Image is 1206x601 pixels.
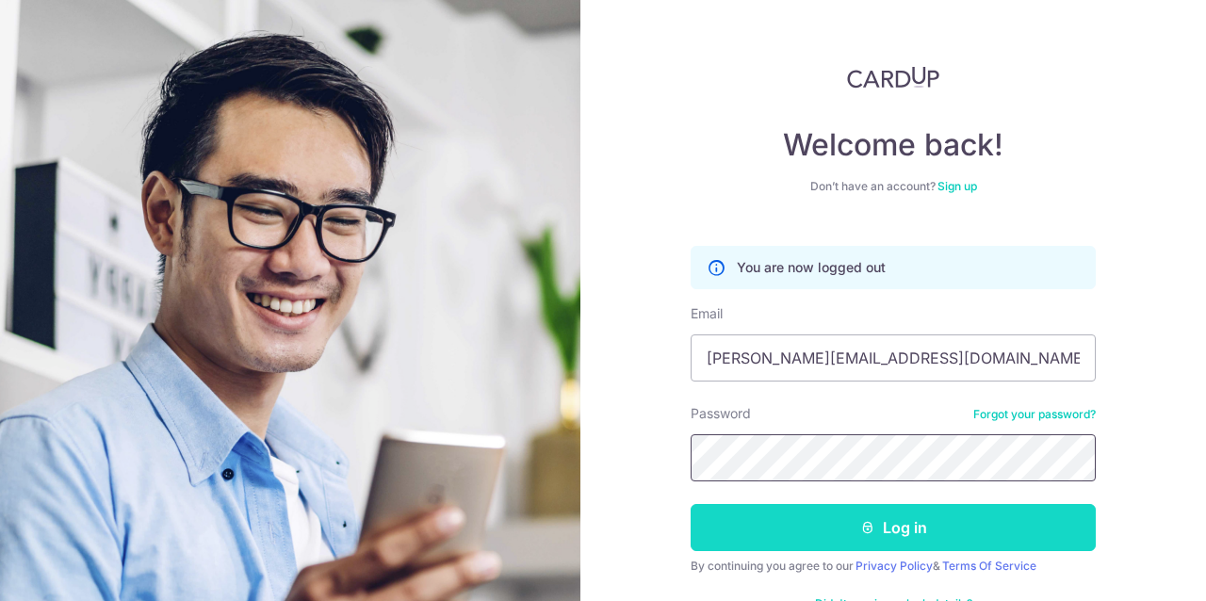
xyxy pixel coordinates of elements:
[856,559,933,573] a: Privacy Policy
[691,304,723,323] label: Email
[691,404,751,423] label: Password
[847,66,939,89] img: CardUp Logo
[691,504,1096,551] button: Log in
[691,126,1096,164] h4: Welcome back!
[737,258,886,277] p: You are now logged out
[973,407,1096,422] a: Forgot your password?
[937,179,977,193] a: Sign up
[691,559,1096,574] div: By continuing you agree to our &
[691,334,1096,382] input: Enter your Email
[942,559,1036,573] a: Terms Of Service
[691,179,1096,194] div: Don’t have an account?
